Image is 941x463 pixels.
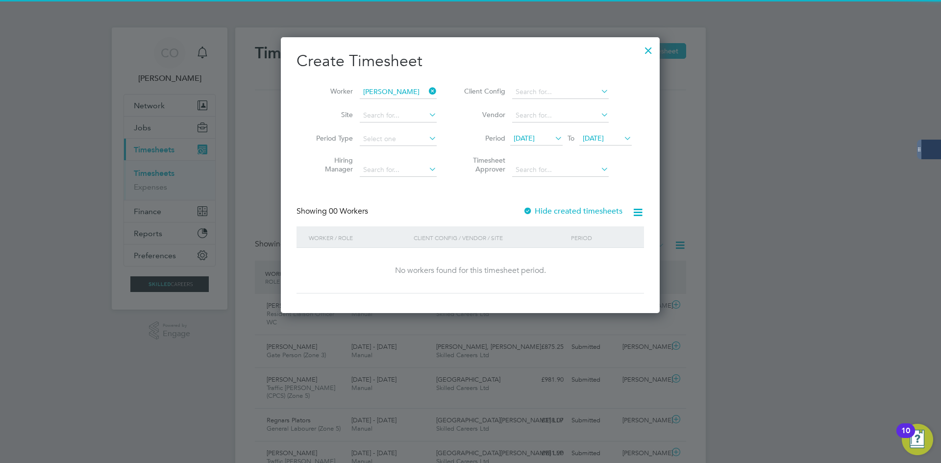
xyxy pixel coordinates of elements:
[297,206,370,217] div: Showing
[297,51,644,72] h2: Create Timesheet
[360,163,437,177] input: Search for...
[901,431,910,443] div: 10
[461,156,505,173] label: Timesheet Approver
[306,226,411,249] div: Worker / Role
[512,109,609,122] input: Search for...
[523,206,622,216] label: Hide created timesheets
[461,87,505,96] label: Client Config
[512,85,609,99] input: Search for...
[306,266,634,276] div: No workers found for this timesheet period.
[512,163,609,177] input: Search for...
[565,132,577,145] span: To
[309,134,353,143] label: Period Type
[309,156,353,173] label: Hiring Manager
[583,134,604,143] span: [DATE]
[514,134,535,143] span: [DATE]
[360,85,437,99] input: Search for...
[329,206,368,216] span: 00 Workers
[411,226,569,249] div: Client Config / Vendor / Site
[461,110,505,119] label: Vendor
[309,87,353,96] label: Worker
[360,132,437,146] input: Select one
[569,226,634,249] div: Period
[902,424,933,455] button: Open Resource Center, 10 new notifications
[309,110,353,119] label: Site
[461,134,505,143] label: Period
[360,109,437,122] input: Search for...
